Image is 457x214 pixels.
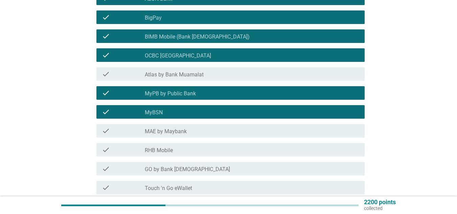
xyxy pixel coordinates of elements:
[364,199,396,205] p: 2200 points
[102,108,110,116] i: check
[102,184,110,192] i: check
[102,165,110,173] i: check
[145,166,230,173] label: GO by Bank [DEMOGRAPHIC_DATA]
[145,90,196,97] label: MyPB by Public Bank
[102,146,110,154] i: check
[145,71,204,78] label: Atlas by Bank Muamalat
[145,33,250,40] label: BIMB Mobile (Bank [DEMOGRAPHIC_DATA])
[102,127,110,135] i: check
[145,128,187,135] label: MAE by Maybank
[145,15,162,21] label: BigPay
[364,205,396,211] p: collected
[102,70,110,78] i: check
[145,109,163,116] label: MyBSN
[102,13,110,21] i: check
[102,89,110,97] i: check
[102,32,110,40] i: check
[145,185,192,192] label: Touch 'n Go eWallet
[145,147,173,154] label: RHB Mobile
[145,52,211,59] label: OCBC [GEOGRAPHIC_DATA]
[102,51,110,59] i: check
